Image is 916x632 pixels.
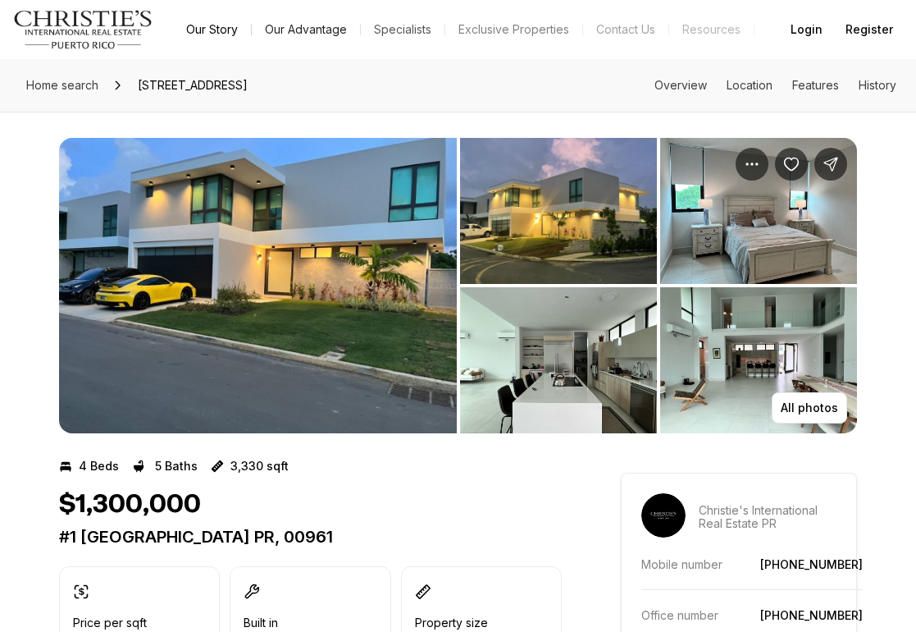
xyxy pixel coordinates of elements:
a: Our Story [173,18,251,41]
p: 3,330 sqft [230,460,289,473]
button: Save Property: #1 RIVIERA PARKVIEW [775,148,808,181]
li: 2 of 5 [460,138,858,433]
button: Property options [736,148,768,181]
p: #1 [GEOGRAPHIC_DATA] PR, 00961 [59,527,562,547]
p: Office number [641,608,718,622]
a: Blog [754,18,805,41]
button: Register [836,13,903,46]
button: Share Property: #1 RIVIERA PARKVIEW [814,148,847,181]
p: Price per sqft [73,616,147,630]
h1: $1,300,000 [59,489,201,520]
a: Specialists [361,18,444,41]
a: Our Advantage [252,18,360,41]
a: Home search [20,72,105,98]
a: Resources [669,18,754,41]
span: Register [845,23,893,36]
p: Mobile number [641,557,722,571]
button: All photos [772,392,847,424]
span: Login [791,23,823,36]
p: 5 Baths [155,460,198,473]
p: Built in [244,616,278,630]
p: Property size [415,616,488,630]
div: Listing Photos [59,138,857,433]
button: Contact Us [583,18,668,41]
a: Skip to: Overview [654,78,707,92]
button: View image gallery [660,287,857,433]
img: logo [13,10,153,49]
nav: Page section menu [654,79,896,92]
span: [STREET_ADDRESS] [131,72,254,98]
button: View image gallery [460,138,657,284]
button: Login [781,13,832,46]
button: View image gallery [660,138,857,284]
p: All photos [781,401,838,414]
li: 1 of 5 [59,138,457,433]
a: Skip to: History [859,78,896,92]
a: Skip to: Features [792,78,839,92]
button: View image gallery [59,138,457,433]
button: View image gallery [460,287,657,433]
p: 4 Beds [79,460,119,473]
button: 5 Baths [132,453,198,479]
a: Skip to: Location [727,78,772,92]
span: Home search [26,78,98,92]
a: Exclusive Properties [445,18,582,41]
